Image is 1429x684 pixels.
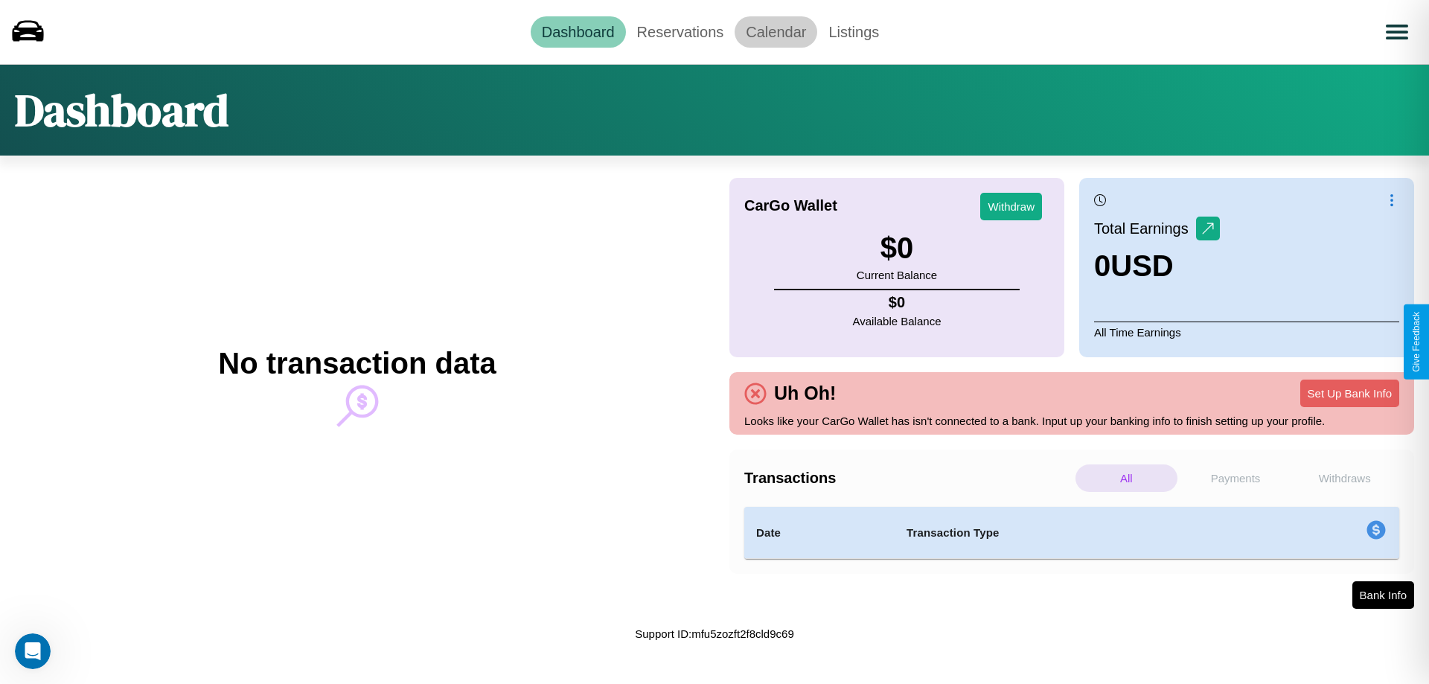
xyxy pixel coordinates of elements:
p: All [1075,464,1177,492]
button: Withdraw [980,193,1042,220]
button: Set Up Bank Info [1300,380,1399,407]
a: Calendar [735,16,817,48]
iframe: Intercom live chat [15,633,51,669]
h4: Date [756,524,883,542]
p: Current Balance [857,265,937,285]
h4: CarGo Wallet [744,197,837,214]
p: Total Earnings [1094,215,1196,242]
p: Looks like your CarGo Wallet has isn't connected to a bank. Input up your banking info to finish ... [744,411,1399,431]
h1: Dashboard [15,80,228,141]
button: Bank Info [1352,581,1414,609]
h4: $ 0 [853,294,942,311]
a: Reservations [626,16,735,48]
p: Withdraws [1294,464,1396,492]
h4: Uh Oh! [767,383,843,404]
p: Support ID: mfu5zozft2f8cld9c69 [635,624,793,644]
table: simple table [744,507,1399,559]
h3: $ 0 [857,231,937,265]
h2: No transaction data [218,347,496,380]
p: Payments [1185,464,1287,492]
button: Open menu [1376,11,1418,53]
div: Give Feedback [1411,312,1422,372]
h3: 0 USD [1094,249,1220,283]
p: All Time Earnings [1094,322,1399,342]
h4: Transactions [744,470,1072,487]
h4: Transaction Type [907,524,1244,542]
a: Dashboard [531,16,626,48]
p: Available Balance [853,311,942,331]
a: Listings [817,16,890,48]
